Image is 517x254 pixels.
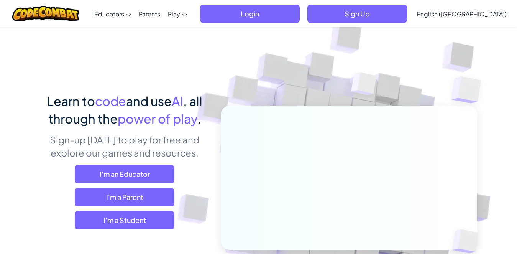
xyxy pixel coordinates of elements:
[75,211,174,229] button: I'm a Student
[126,93,172,109] span: and use
[436,58,502,122] img: Overlap cubes
[307,5,407,23] button: Sign Up
[197,111,201,126] span: .
[40,133,209,159] p: Sign-up [DATE] to play for free and explore our games and resources.
[413,3,510,24] a: English ([GEOGRAPHIC_DATA])
[47,93,95,109] span: Learn to
[12,6,79,21] img: CodeCombat logo
[336,57,392,114] img: Overlap cubes
[95,93,126,109] span: code
[75,188,174,206] a: I'm a Parent
[200,5,300,23] button: Login
[75,165,174,183] a: I'm an Educator
[94,10,124,18] span: Educators
[164,3,191,24] a: Play
[172,93,183,109] span: AI
[118,111,197,126] span: power of play
[417,10,507,18] span: English ([GEOGRAPHIC_DATA])
[168,10,180,18] span: Play
[90,3,135,24] a: Educators
[135,3,164,24] a: Parents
